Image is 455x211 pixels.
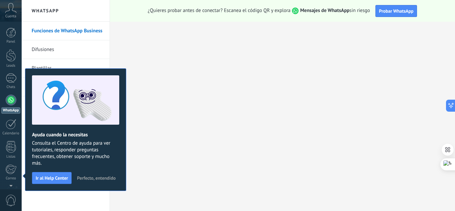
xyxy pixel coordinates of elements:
div: WhatsApp [1,107,20,114]
span: ¿Quieres probar antes de conectar? Escanea el código QR y explora sin riesgo [148,7,370,14]
a: Difusiones [32,40,103,59]
button: Probar WhatsApp [375,5,417,17]
strong: Mensajes de WhatsApp [300,7,349,14]
div: Leads [1,64,21,68]
span: Consulta el Centro de ayuda para ver tutoriales, responder preguntas frecuentes, obtener soporte ... [32,140,119,167]
li: Plantillas [22,59,110,78]
span: Cuenta [5,14,16,19]
span: Probar WhatsApp [379,8,414,14]
div: Panel [1,40,21,44]
div: Calendario [1,131,21,136]
span: Ir al Help Center [36,176,68,180]
div: Listas [1,155,21,159]
button: Ir al Help Center [32,172,72,184]
li: Difusiones [22,40,110,59]
a: Funciones de WhatsApp Business [32,22,103,40]
div: Chats [1,85,21,89]
div: Correo [1,176,21,181]
span: Perfecto, entendido [77,176,116,180]
h2: Ayuda cuando la necesitas [32,132,119,138]
a: Plantillas [32,59,103,78]
button: Perfecto, entendido [74,173,119,183]
li: Funciones de WhatsApp Business [22,22,110,40]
